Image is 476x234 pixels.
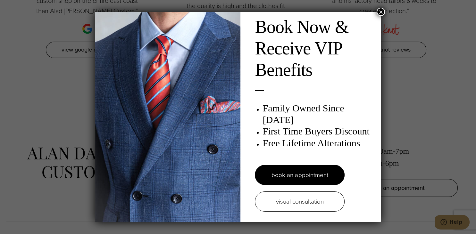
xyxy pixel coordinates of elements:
h3: Free Lifetime Alterations [263,137,374,149]
a: book an appointment [255,165,345,185]
span: Help [14,4,28,10]
button: Close [377,8,385,16]
a: visual consultation [255,191,345,212]
h2: Book Now & Receive VIP Benefits [255,16,374,81]
h3: Family Owned Since [DATE] [263,102,374,125]
h3: First Time Buyers Discount [263,125,374,137]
